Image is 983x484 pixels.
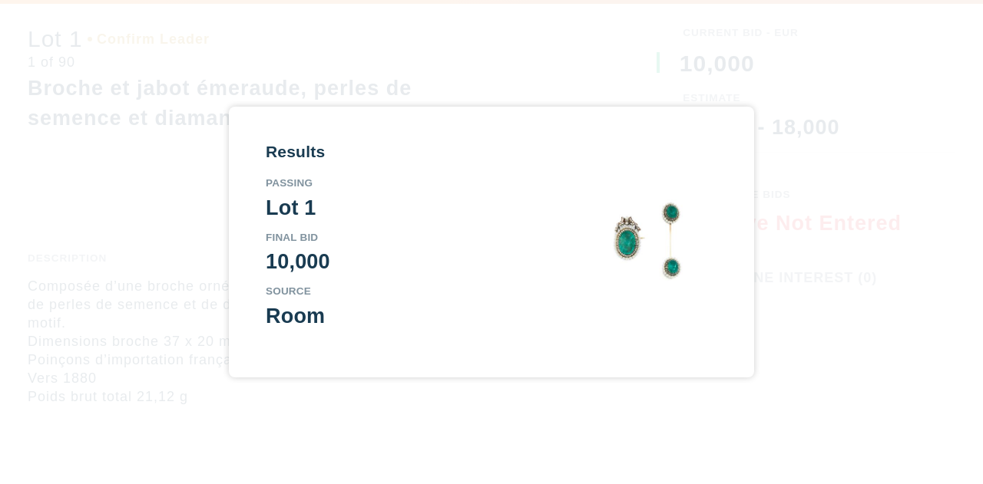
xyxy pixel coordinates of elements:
div: 10,000 [266,252,542,272]
div: Passing [266,178,542,189]
div: Lot 1 [266,198,542,219]
div: Results [266,143,542,160]
div: Source [266,286,542,297]
div: Room [266,306,542,327]
div: Final Bid [266,232,542,243]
